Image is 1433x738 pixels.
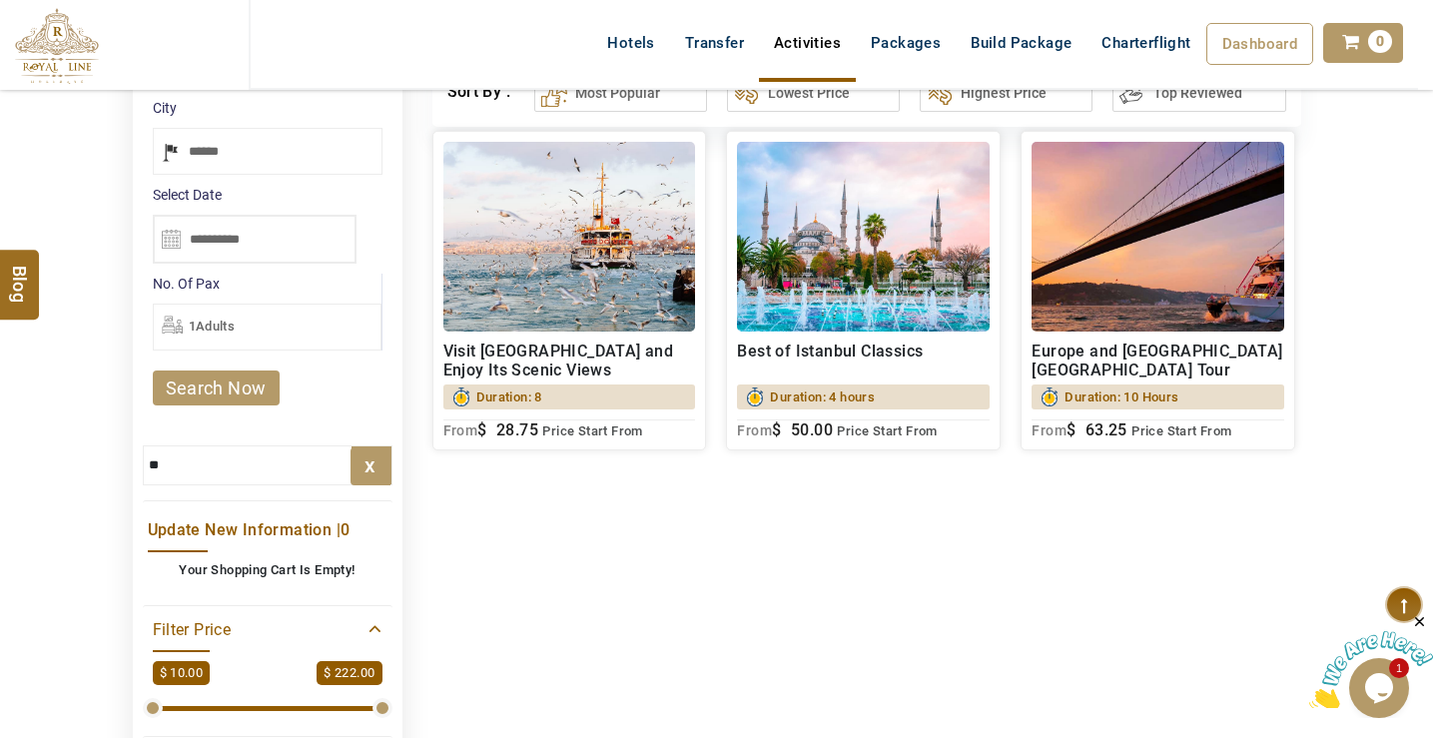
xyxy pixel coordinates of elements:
[476,384,542,409] span: Duration: 8
[15,8,99,84] img: The Royal Line Holidays
[737,342,990,379] h2: Best of Istanbul Classics
[153,661,211,686] span: $ 10.00
[1368,30,1392,53] span: 0
[1032,342,1284,379] h2: Europe and [GEOGRAPHIC_DATA] [GEOGRAPHIC_DATA] Tour
[443,422,478,438] sub: From
[496,420,538,439] span: 28.75
[759,23,856,63] a: Activities
[1085,420,1127,439] span: 63.25
[179,562,355,577] b: Your Shopping Cart Is Empty!
[1086,23,1205,63] a: Charterflight
[770,384,875,409] span: Duration: 4 hours
[1021,131,1295,450] a: Europe and [GEOGRAPHIC_DATA] [GEOGRAPHIC_DATA] TourDuration: 10 HoursFrom$ 63.25 Price Start From
[791,420,833,439] span: 50.00
[737,422,772,438] sub: From
[670,23,759,63] a: Transfer
[189,319,236,334] span: 1Adults
[7,266,33,283] span: Blog
[153,370,280,405] a: search now
[1101,34,1190,52] span: Charterflight
[1131,423,1231,438] span: Price Start From
[443,342,696,379] h2: Visit [GEOGRAPHIC_DATA] and Enjoy Its Scenic Views
[153,274,381,294] label: No. Of Pax
[726,131,1001,450] a: Best of Istanbul ClassicsDuration: 4 hoursFrom$ 50.00 Price Start From
[956,23,1086,63] a: Build Package
[1067,420,1075,439] span: $
[1323,23,1403,63] a: 0
[592,23,669,63] a: Hotels
[856,23,956,63] a: Packages
[443,142,696,332] img: prince's%20island.jpg
[772,420,781,439] span: $
[837,423,937,438] span: Price Start From
[1032,422,1067,438] sub: From
[351,447,390,485] label: x
[542,423,642,438] span: Price Start From
[432,131,707,450] a: Visit [GEOGRAPHIC_DATA] and Enjoy Its Scenic ViewsDuration: 8From$ 28.75 Price Start From
[1032,142,1284,332] img: bosphorus_bridge.jpg
[317,661,381,686] span: $ 222.00
[1309,613,1433,708] iframe: chat widget
[737,142,990,332] img: blue%20mosque.jpg
[477,420,486,439] span: $
[1222,35,1298,53] span: Dashboard
[153,616,382,641] a: Filter Price
[1065,384,1178,409] span: Duration: 10 Hours
[153,185,382,205] label: Select Date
